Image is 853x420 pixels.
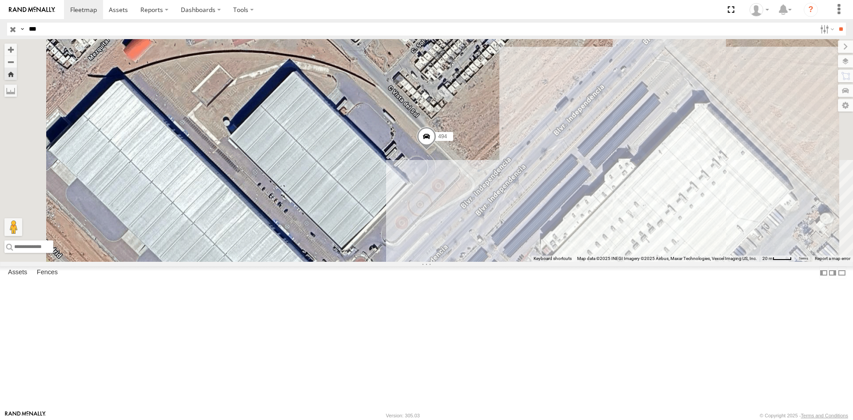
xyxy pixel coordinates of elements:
[819,266,828,279] label: Dock Summary Table to the Left
[19,23,26,36] label: Search Query
[760,413,848,418] div: © Copyright 2025 -
[760,256,794,262] button: Map Scale: 20 m per 39 pixels
[9,7,55,13] img: rand-logo.svg
[534,256,572,262] button: Keyboard shortcuts
[762,256,773,261] span: 20 m
[804,3,818,17] i: ?
[4,44,17,56] button: Zoom in
[438,133,447,140] span: 494
[838,99,853,112] label: Map Settings
[837,266,846,279] label: Hide Summary Table
[828,266,837,279] label: Dock Summary Table to the Right
[386,413,420,418] div: Version: 305.03
[4,68,17,80] button: Zoom Home
[4,84,17,97] label: Measure
[4,267,32,279] label: Assets
[32,267,62,279] label: Fences
[5,411,46,420] a: Visit our Website
[746,3,772,16] div: Roberto Garcia
[4,218,22,236] button: Drag Pegman onto the map to open Street View
[801,413,848,418] a: Terms and Conditions
[817,23,836,36] label: Search Filter Options
[815,256,850,261] a: Report a map error
[4,56,17,68] button: Zoom out
[577,256,757,261] span: Map data ©2025 INEGI Imagery ©2025 Airbus, Maxar Technologies, Vexcel Imaging US, Inc.
[799,257,808,260] a: Terms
